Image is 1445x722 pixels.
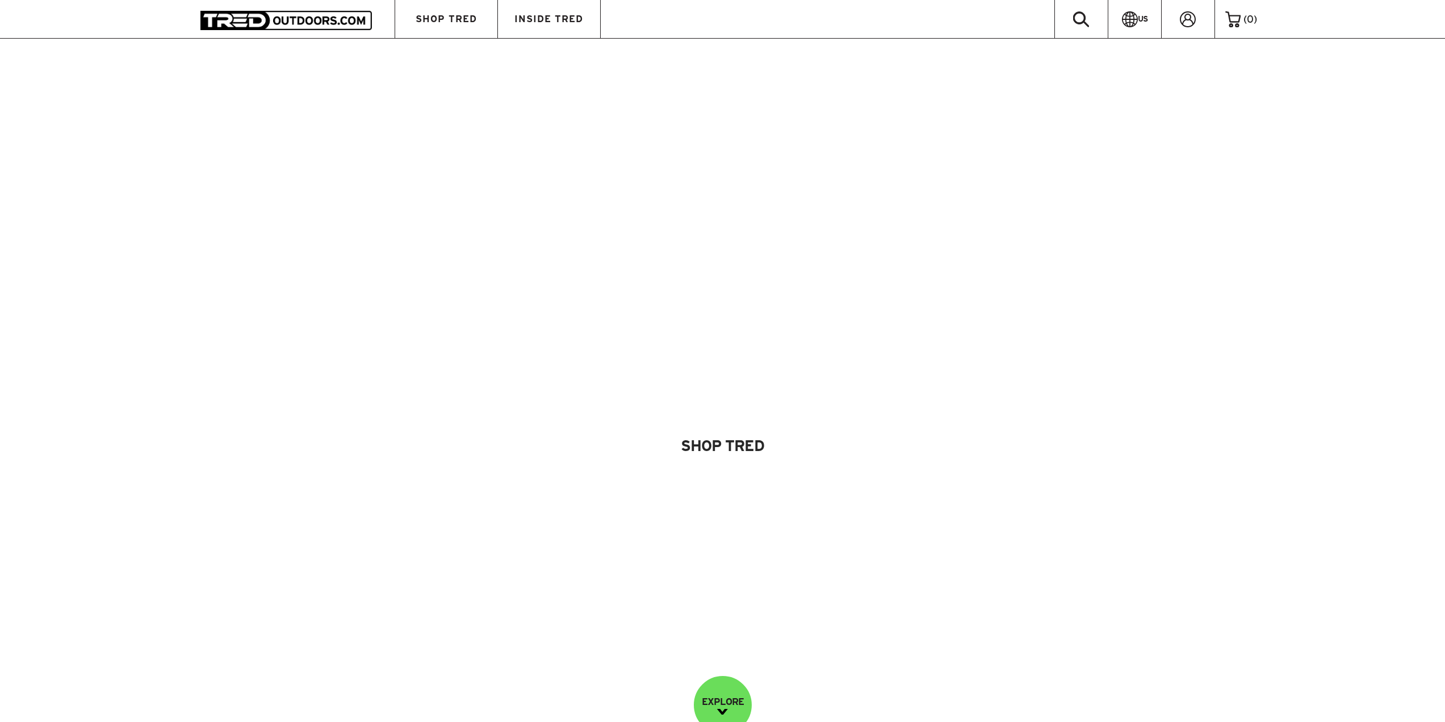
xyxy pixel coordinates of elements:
img: down-image [717,709,728,715]
img: banner-title [411,343,1035,379]
span: ( ) [1243,14,1257,24]
span: INSIDE TRED [514,14,583,24]
img: TRED Outdoors America [200,11,372,30]
span: 0 [1247,14,1254,24]
img: cart-icon [1225,11,1241,27]
span: SHOP TRED [416,14,477,24]
a: Shop Tred [642,424,804,467]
